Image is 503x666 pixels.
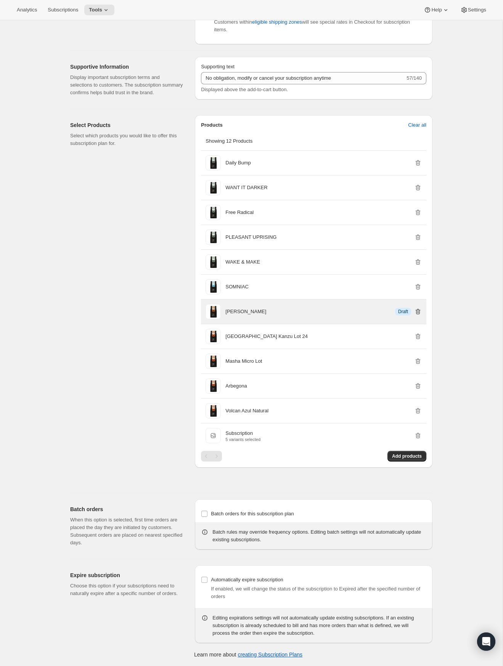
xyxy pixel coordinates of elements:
span: Add products [392,453,422,459]
button: Help [419,5,454,15]
p: WAKE & MAKE [225,258,260,266]
div: Open Intercom Messenger [477,632,495,651]
span: Subscriptions [48,7,78,13]
div: Batch rules may override frequency options. Editing batch settings will not automatically update ... [212,528,426,544]
p: Daily Bump [225,159,251,167]
button: Settings [456,5,491,15]
div: Editing expirations settings will not automatically update existing subscriptions. If an existing... [212,614,426,637]
p: Learn more about [194,651,302,658]
p: Select which products you would like to offer this subscription plan for. [70,132,183,147]
span: eligible shipping zones [252,18,302,26]
p: Volcan Azul Natural [225,407,268,415]
span: Supporting text [201,64,234,69]
h2: Batch orders [70,505,183,513]
p: Free Radical [225,209,254,216]
p: 5 variants selected [225,437,260,442]
p: [PERSON_NAME] [225,308,266,315]
span: Customers within will see special rates in Checkout for subscription items. [214,19,410,32]
a: creating Subscription Plans [238,652,302,658]
button: Analytics [12,5,42,15]
span: Draft [398,309,408,315]
button: Add products [387,451,426,462]
p: When this option is selected, first time orders are placed the day they are initiated by customer... [70,516,183,547]
span: Help [431,7,442,13]
nav: Pagination [201,451,222,462]
p: SOMNIAC [225,283,249,291]
p: [GEOGRAPHIC_DATA] Kanzu Lot 24 [225,333,308,340]
span: Settings [468,7,486,13]
p: Display important subscription terms and selections to customers. The subscription summary confir... [70,74,183,97]
p: Products [201,121,222,129]
h2: Expire subscription [70,571,183,579]
h2: Select Products [70,121,183,129]
p: Subscription [225,430,253,437]
span: Analytics [17,7,37,13]
p: Masha Micro Lot [225,357,262,365]
button: Subscriptions [43,5,83,15]
p: Arbegona [225,382,247,390]
h2: Supportive Information [70,63,183,71]
button: Tools [84,5,114,15]
p: PLEASANT UPRISING [225,233,276,241]
input: No obligation, modify or cancel your subscription anytime. [201,72,405,84]
span: Automatically expire subscription [211,577,283,582]
span: Showing 12 Products [206,138,252,144]
span: If enabled, we will change the status of the subscription to Expired after the specified number o... [211,586,420,599]
p: Choose this option if your subscriptions need to naturally expire after a specific number of orders. [70,582,183,597]
span: Clear all [408,121,426,129]
button: Clear all [403,119,431,131]
span: Tools [89,7,102,13]
span: Batch orders for this subscription plan [211,511,294,516]
button: eligible shipping zones [247,16,307,28]
span: Displayed above the add-to-cart button. [201,87,288,92]
p: WANT IT DARKER [225,184,267,191]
